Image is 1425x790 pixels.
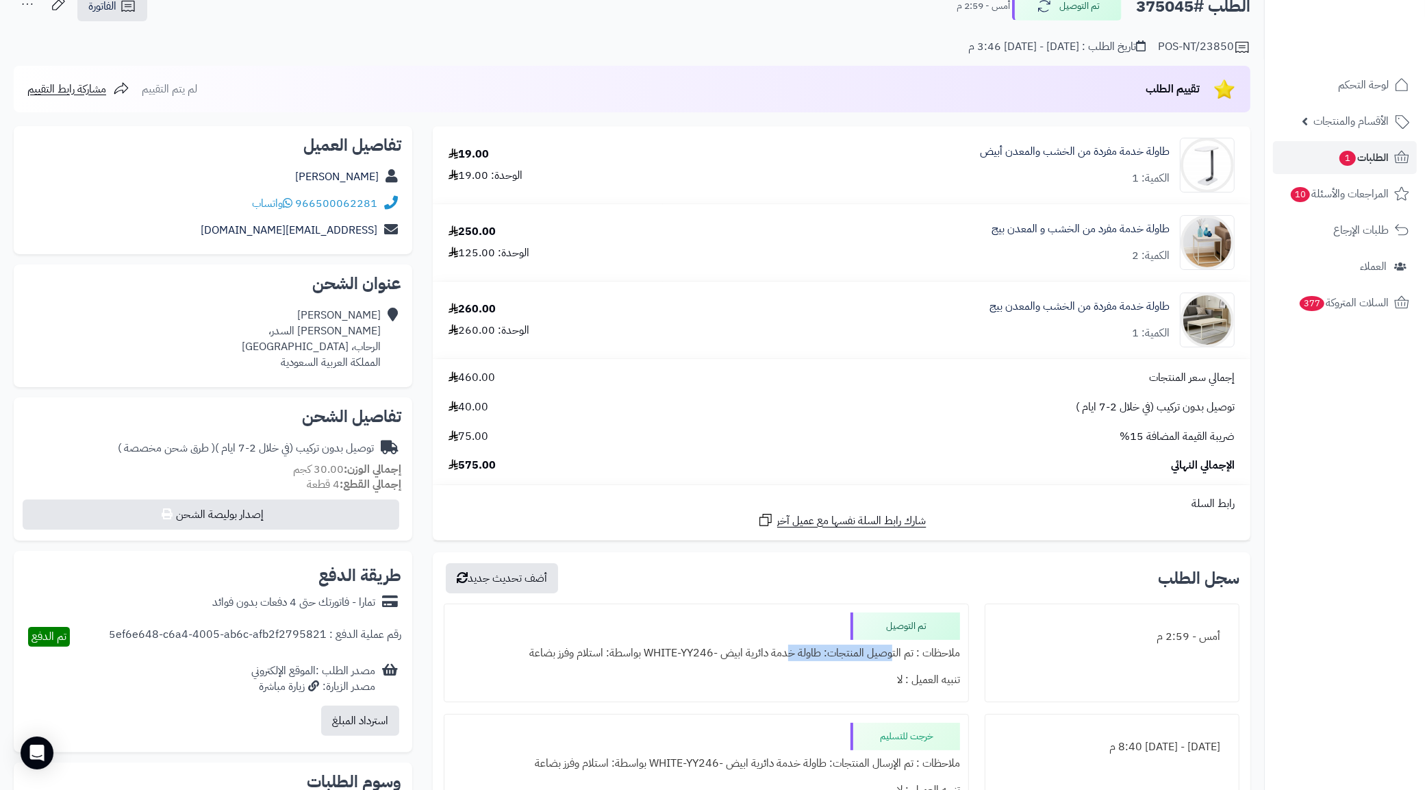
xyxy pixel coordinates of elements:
[1338,75,1389,95] span: لوحة التحكم
[1300,296,1324,311] span: 377
[307,476,401,493] small: 4 قطعة
[142,81,197,97] span: لم يتم التقييم
[242,308,381,370] div: [PERSON_NAME] [PERSON_NAME] السدر، الرحاب، [GEOGRAPHIC_DATA] المملكة العربية السعودية
[449,301,496,317] div: 260.00
[1146,81,1200,97] span: تقييم الطلب
[453,640,960,667] div: ملاحظات : تم التوصيل المنتجات: طاولة خدمة دائرية ابيض -WHITE-YY246 بواسطة: استلام وفرز بضاعة
[1273,177,1417,210] a: المراجعات والأسئلة10
[850,723,960,750] div: خرجت للتسليم
[21,737,53,769] div: Open Intercom Messenger
[109,627,401,647] div: رقم عملية الدفع : 5ef6e648-c6a4-4005-ab6c-afb2f2795821
[449,458,496,473] span: 575.00
[340,476,401,493] strong: إجمالي القطع:
[449,224,496,240] div: 250.00
[449,429,488,445] span: 75.00
[777,513,926,529] span: شارك رابط السلة نفسها مع عميل آخر
[201,222,377,238] a: [EMAIL_ADDRESS][DOMAIN_NAME]
[1158,570,1239,587] h3: سجل الطلب
[1333,221,1389,240] span: طلبات الإرجاع
[118,440,215,456] span: ( طرق شحن مخصصة )
[1273,286,1417,319] a: السلات المتروكة377
[994,734,1231,761] div: [DATE] - [DATE] 8:40 م
[295,169,379,185] a: [PERSON_NAME]
[1332,38,1412,67] img: logo-2.png
[321,706,399,736] button: استرداد المبلغ
[992,221,1170,237] a: طاولة خدمة مفرد من الخشب و المعدن بيج
[449,147,489,162] div: 19.00
[449,245,529,261] div: الوحدة: 125.00
[25,774,401,790] h2: وسوم الطلبات
[989,299,1170,314] a: طاولة خدمة مفردة من الخشب والمعدن بيج
[25,275,401,292] h2: عنوان الشحن
[757,512,926,529] a: شارك رابط السلة نفسها مع عميل آخر
[1360,257,1387,276] span: العملاء
[293,461,401,478] small: 30.00 كجم
[318,567,401,584] h2: طريقة الدفع
[27,81,129,97] a: مشاركة رابط التقييم
[449,370,495,386] span: 460.00
[251,663,375,695] div: مصدر الطلب :الموقع الإلكتروني
[251,679,375,695] div: مصدر الزيارة: زيارة مباشرة
[1149,370,1235,386] span: إجمالي سعر المنتجات
[438,496,1245,512] div: رابط السلة
[1339,151,1356,166] span: 1
[1273,69,1417,101] a: لوحة التحكم
[980,144,1170,160] a: طاولة خدمة مفردة من الخشب والمعدن أبيض
[27,81,106,97] span: مشاركة رابط التقييم
[449,168,522,184] div: الوحدة: 19.00
[1298,293,1389,312] span: السلات المتروكة
[850,613,960,640] div: تم التوصيل
[1273,250,1417,283] a: العملاء
[449,399,488,415] span: 40.00
[252,195,292,212] a: واتساب
[1171,458,1235,473] span: الإجمالي النهائي
[994,624,1231,650] div: أمس - 2:59 م
[1181,215,1234,270] img: 1750514781-220603011908-90x90.jpg
[1132,248,1170,264] div: الكمية: 2
[1273,141,1417,174] a: الطلبات1
[1132,171,1170,186] div: الكمية: 1
[1076,399,1235,415] span: توصيل بدون تركيب (في خلال 2-7 ايام )
[1338,148,1389,167] span: الطلبات
[453,667,960,693] div: تنبيه العميل : لا
[344,461,401,478] strong: إجمالي الوزن:
[1120,429,1235,445] span: ضريبة القيمة المضافة 15%
[31,628,66,645] span: تم الدفع
[1273,214,1417,247] a: طلبات الإرجاع
[25,137,401,153] h2: تفاصيل العميل
[968,39,1146,55] div: تاريخ الطلب : [DATE] - [DATE] 3:46 م
[449,323,529,338] div: الوحدة: 260.00
[1132,325,1170,341] div: الكمية: 1
[1289,184,1389,203] span: المراجعات والأسئلة
[25,408,401,425] h2: تفاصيل الشحن
[1181,293,1234,347] img: 1750520592-220603011906-90x90.jpg
[446,563,558,593] button: أضف تحديث جديد
[1291,187,1310,202] span: 10
[23,499,399,530] button: إصدار بوليصة الشحن
[1313,112,1389,131] span: الأقسام والمنتجات
[1158,39,1250,55] div: POS-NT/23850
[118,441,374,456] div: توصيل بدون تركيب (في خلال 2-7 ايام )
[453,750,960,777] div: ملاحظات : تم الإرسال المنتجات: طاولة خدمة دائرية ابيض -WHITE-YY246 بواسطة: استلام وفرز بضاعة
[212,595,375,610] div: تمارا - فاتورتك حتى 4 دفعات بدون فوائد
[295,195,377,212] a: 966500062281
[1181,138,1234,193] img: 1735575541-110108010255-90x90.jpg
